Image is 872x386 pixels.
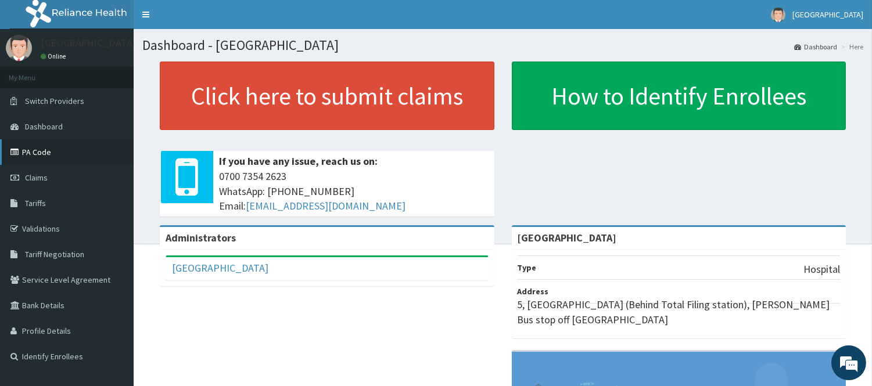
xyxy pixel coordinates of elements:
strong: [GEOGRAPHIC_DATA] [518,231,617,244]
img: User Image [771,8,785,22]
a: How to Identify Enrollees [512,62,846,130]
b: Address [518,286,549,297]
span: Tariffs [25,198,46,208]
a: Click here to submit claims [160,62,494,130]
b: Type [518,262,537,273]
span: 0700 7354 2623 WhatsApp: [PHONE_NUMBER] Email: [219,169,489,214]
p: [GEOGRAPHIC_DATA] [41,38,137,48]
span: Dashboard [25,121,63,132]
b: If you have any issue, reach us on: [219,154,378,168]
h1: Dashboard - [GEOGRAPHIC_DATA] [142,38,863,53]
a: [GEOGRAPHIC_DATA] [172,261,268,275]
a: [EMAIL_ADDRESS][DOMAIN_NAME] [246,199,406,212]
img: User Image [6,35,32,61]
p: 5, [GEOGRAPHIC_DATA] (Behind Total Filing station), [PERSON_NAME] Bus stop off [GEOGRAPHIC_DATA] [518,297,841,327]
span: Claims [25,172,48,183]
a: Online [41,52,69,60]
a: Dashboard [794,42,837,52]
li: Here [838,42,863,52]
p: Hospital [803,262,840,277]
span: [GEOGRAPHIC_DATA] [792,9,863,20]
span: Tariff Negotiation [25,249,84,259]
span: Switch Providers [25,96,84,106]
b: Administrators [166,231,236,244]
